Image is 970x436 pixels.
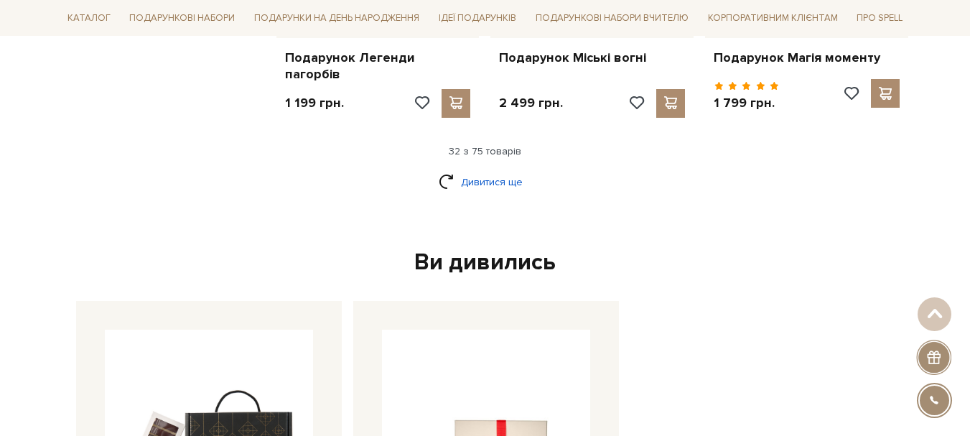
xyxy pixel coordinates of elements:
[248,7,425,29] a: Подарунки на День народження
[62,7,116,29] a: Каталог
[285,50,471,83] a: Подарунок Легенди пагорбів
[499,95,563,111] p: 2 499 грн.
[714,50,900,66] a: Подарунок Магія моменту
[530,6,694,30] a: Подарункові набори Вчителю
[285,95,344,111] p: 1 199 грн.
[56,145,915,158] div: 32 з 75 товарів
[499,50,685,66] a: Подарунок Міські вогні
[702,7,844,29] a: Корпоративним клієнтам
[70,248,900,278] div: Ви дивились
[439,170,532,195] a: Дивитися ще
[714,95,779,111] p: 1 799 грн.
[433,7,522,29] a: Ідеї подарунків
[851,7,908,29] a: Про Spell
[123,7,241,29] a: Подарункові набори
